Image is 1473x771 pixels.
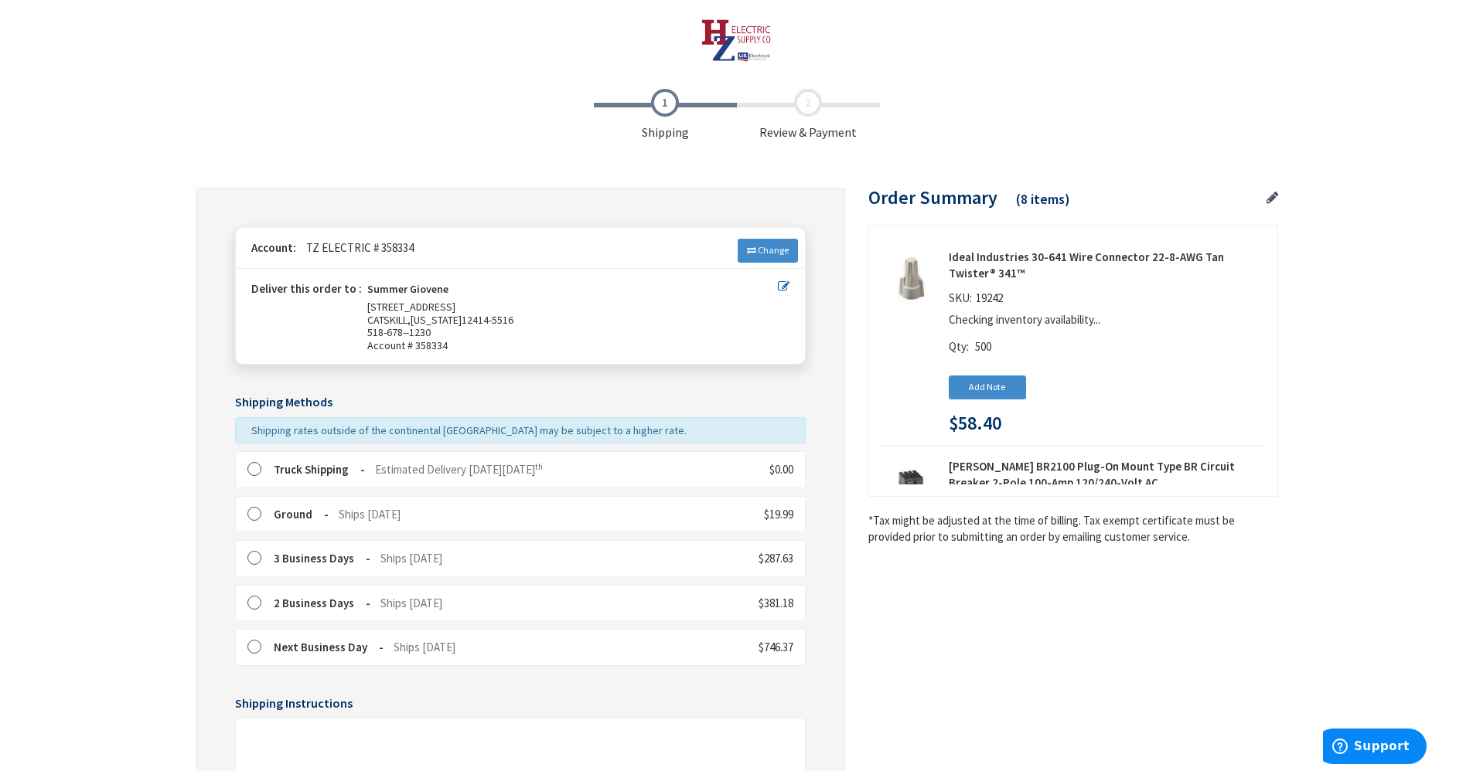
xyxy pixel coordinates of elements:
span: $381.18 [759,596,793,610]
img: Ideal Industries 30-641 Wire Connector 22-8-AWG Tan Twister® 341™ [887,255,935,303]
span: Order Summary [868,185,997,209]
span: Ships [DATE] [380,551,442,566]
strong: Account: [251,240,296,255]
strong: Summer Giovene [367,283,448,301]
strong: Ground [274,507,329,521]
div: SKU: [949,290,1007,311]
strong: 3 Business Days [274,551,370,566]
img: Eaton BR2100 Plug-On Mount Type BR Circuit Breaker 2-Pole 100-Amp 120/240-Volt AC [887,464,935,512]
span: $19.99 [764,507,793,521]
p: Checking inventory availability... [949,311,1258,328]
span: Qty [949,339,967,354]
span: Shipping [594,89,737,141]
span: Estimated Delivery [DATE][DATE] [375,462,543,477]
h5: Shipping Methods [235,396,806,409]
iframe: Opens a widget where you can find more information [1323,729,1427,767]
a: Change [738,239,798,262]
sup: th [535,461,543,472]
strong: [PERSON_NAME] BR2100 Plug-On Mount Type BR Circuit Breaker 2-Pole 100-Amp 120/240-Volt AC [949,458,1266,491]
img: HZ Electric Supply [701,19,772,62]
span: [US_STATE] [411,313,462,327]
span: $746.37 [759,640,793,654]
span: CATSKILL, [367,313,411,327]
strong: Ideal Industries 30-641 Wire Connector 22-8-AWG Tan Twister® 341™ [949,249,1266,282]
span: 500 [975,339,991,354]
span: (8 items) [1016,190,1070,208]
span: $58.40 [949,413,1001,433]
span: $287.63 [759,551,793,566]
span: 19242 [972,290,1007,305]
span: Shipping rates outside of the continental [GEOGRAPHIC_DATA] may be subject to a higher rate. [251,423,687,437]
span: Account # 358334 [367,339,778,352]
: *Tax might be adjusted at the time of billing. Tax exempt certificate must be provided prior to s... [868,512,1278,545]
span: Shipping Instructions [235,695,353,711]
span: Ships [DATE] [339,507,401,521]
strong: 2 Business Days [274,596,370,610]
span: Ships [DATE] [380,596,442,610]
span: [STREET_ADDRESS] [367,300,455,314]
span: 12414-5516 [462,313,513,327]
strong: Truck Shipping [274,462,365,477]
strong: Next Business Day [274,640,384,654]
span: Change [758,244,789,256]
span: Review & Payment [737,89,880,141]
span: TZ ELECTRIC # 358334 [298,240,414,255]
strong: Deliver this order to : [251,281,362,296]
span: $0.00 [769,462,793,477]
span: Ships [DATE] [394,640,455,654]
span: 518-678--1230 [367,325,431,339]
